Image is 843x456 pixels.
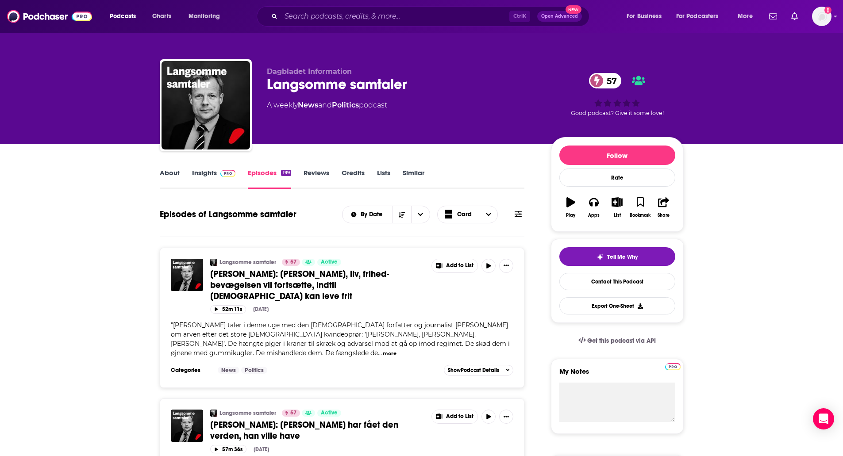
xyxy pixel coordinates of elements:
div: Search podcasts, credits, & more... [265,6,598,27]
button: List [605,192,628,223]
span: Card [457,211,472,218]
a: Active [317,259,341,266]
span: Good podcast? Give it some love! [571,110,664,116]
a: [PERSON_NAME]: [PERSON_NAME] har fået den verden, han ville have [210,419,425,441]
span: New [566,5,581,14]
a: Langsomme samtaler [219,259,276,266]
div: 57Good podcast? Give it some love! [551,67,684,122]
span: Monitoring [189,10,220,23]
span: 57 [290,258,296,267]
span: Ctrl K [509,11,530,22]
img: Langsomme samtaler [162,61,250,149]
button: open menu [104,9,147,23]
a: [PERSON_NAME]: [PERSON_NAME], liv, frihed-bevægelsen vil fortsætte, indtil [DEMOGRAPHIC_DATA] kan... [210,268,425,302]
div: Play [566,213,575,218]
label: My Notes [559,367,675,383]
img: Podchaser - Follow, Share and Rate Podcasts [7,8,92,25]
span: For Podcasters [676,10,719,23]
button: Show More Button [499,259,513,273]
button: open menu [411,206,430,223]
button: open menu [343,211,393,218]
span: More [738,10,753,23]
button: 57m 36s [210,445,246,453]
button: open menu [731,9,764,23]
a: About [160,169,180,189]
button: Show profile menu [812,7,831,26]
span: Add to List [446,262,473,269]
div: Share [658,213,670,218]
img: Nilo Tabrizy: Kvinde, liv, frihed-bevægelsen vil fortsætte, indtil iranerne kan leve frit [171,259,203,291]
button: tell me why sparkleTell Me Why [559,247,675,266]
span: [PERSON_NAME]: [PERSON_NAME] har fået den verden, han ville have [210,419,398,441]
button: Show More Button [432,259,478,272]
a: Langsomme samtaler [210,259,217,266]
span: Show Podcast Details [448,367,499,373]
a: News [218,367,239,374]
a: Get this podcast via API [571,330,663,352]
a: News [298,101,318,109]
a: Reviews [304,169,329,189]
div: 199 [281,170,291,176]
img: Podchaser Pro [220,170,236,177]
button: open menu [620,9,673,23]
button: Export One-Sheet [559,297,675,314]
a: Contact This Podcast [559,273,675,290]
span: By Date [361,211,385,218]
button: Sort Direction [393,206,411,223]
span: Active [321,409,338,418]
div: Rate [559,169,675,187]
span: 57 [290,409,296,418]
button: open menu [670,9,731,23]
span: Dagbladet Information [267,67,352,76]
button: Choose View [437,206,498,223]
a: Active [317,410,341,417]
img: Langsomme samtaler [210,410,217,417]
span: ... [378,349,382,357]
a: InsightsPodchaser Pro [192,169,236,189]
span: Logged in as ereardon [812,7,831,26]
div: Apps [588,213,600,218]
div: List [614,213,621,218]
svg: Add a profile image [824,7,831,14]
img: tell me why sparkle [597,253,604,261]
button: Open AdvancedNew [537,11,582,22]
a: Show notifications dropdown [766,9,781,24]
a: 57 [589,73,621,88]
span: Tell Me Why [607,253,638,261]
button: Show More Button [499,410,513,424]
a: Similar [403,169,424,189]
a: Lists [377,169,390,189]
a: Charts [146,9,177,23]
button: open menu [182,9,231,23]
h3: Categories [171,367,211,374]
div: Open Intercom Messenger [813,408,834,429]
span: " [171,321,510,357]
span: Add to List [446,413,473,420]
span: Charts [152,10,171,23]
a: Episodes199 [248,169,291,189]
button: 52m 11s [210,305,246,314]
button: Bookmark [629,192,652,223]
div: A weekly podcast [267,100,387,111]
h1: Episodes of Langsomme samtaler [160,209,296,220]
img: User Profile [812,7,831,26]
span: and [318,101,332,109]
span: Podcasts [110,10,136,23]
span: [PERSON_NAME]: [PERSON_NAME], liv, frihed-bevægelsen vil fortsætte, indtil [DEMOGRAPHIC_DATA] kan... [210,268,389,302]
div: [DATE] [254,446,269,452]
a: Langsomme samtaler [219,410,276,417]
div: [DATE] [253,306,269,312]
a: Show notifications dropdown [788,9,801,24]
div: Bookmark [630,213,651,218]
button: Apps [582,192,605,223]
span: Open Advanced [541,14,578,19]
span: [PERSON_NAME] taler i denne uge med den [DEMOGRAPHIC_DATA] forfatter og journalist [PERSON_NAME] ... [171,321,510,357]
button: more [383,350,396,357]
img: Fiona Hill: Putin har fået den verden, han ville have [171,410,203,442]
